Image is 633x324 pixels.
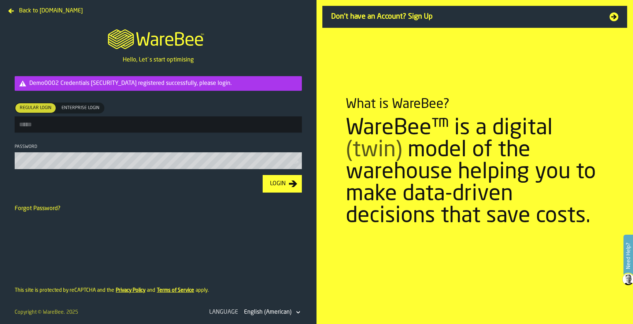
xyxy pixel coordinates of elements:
a: Forgot Password? [15,206,60,212]
div: LanguageDropdownMenuValue-en-US [208,306,302,318]
button: button-Login [263,175,302,193]
span: Copyright © [15,310,41,315]
div: alert-Demo0002 Credentials SupervisorActivityMapInventory registered successfully, please login. [15,76,302,91]
a: WareBee. [43,310,65,315]
div: What is WareBee? [346,97,449,112]
span: Don't have an Account? Sign Up [331,12,601,22]
a: logo-header [101,21,215,56]
div: Login [267,179,289,188]
div: Language [208,308,240,317]
div: Password [15,144,302,149]
span: 2025 [66,310,78,315]
label: button-switch-multi-Regular Login [15,103,56,113]
label: Need Help? [624,235,632,276]
a: Back to [DOMAIN_NAME] [6,6,86,12]
a: Don't have an Account? Sign Up [322,6,627,28]
label: button-toolbar-Password [15,144,302,169]
a: Privacy Policy [116,288,145,293]
div: WareBee™ is a digital model of the warehouse helping you to make data-driven decisions that save ... [346,118,604,227]
button: button-toolbar-Password [292,158,300,165]
span: Enterprise Login [59,105,102,111]
a: Terms of Service [157,288,194,293]
div: thumb [15,103,56,113]
input: button-toolbar-Password [15,152,302,169]
div: Demo0002 Credentials [SECURITY_DATA] registered successfully, please login. [29,79,299,88]
div: thumb [57,103,104,113]
input: button-toolbar-[object Object] [15,116,302,133]
span: (twin) [346,139,402,161]
label: button-toolbar-[object Object] [15,103,302,133]
p: Hello, Let`s start optimising [123,56,194,64]
span: Regular Login [17,105,54,111]
span: Back to [DOMAIN_NAME] [19,7,83,15]
div: DropdownMenuValue-en-US [244,308,292,317]
label: button-switch-multi-Enterprise Login [56,103,104,113]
